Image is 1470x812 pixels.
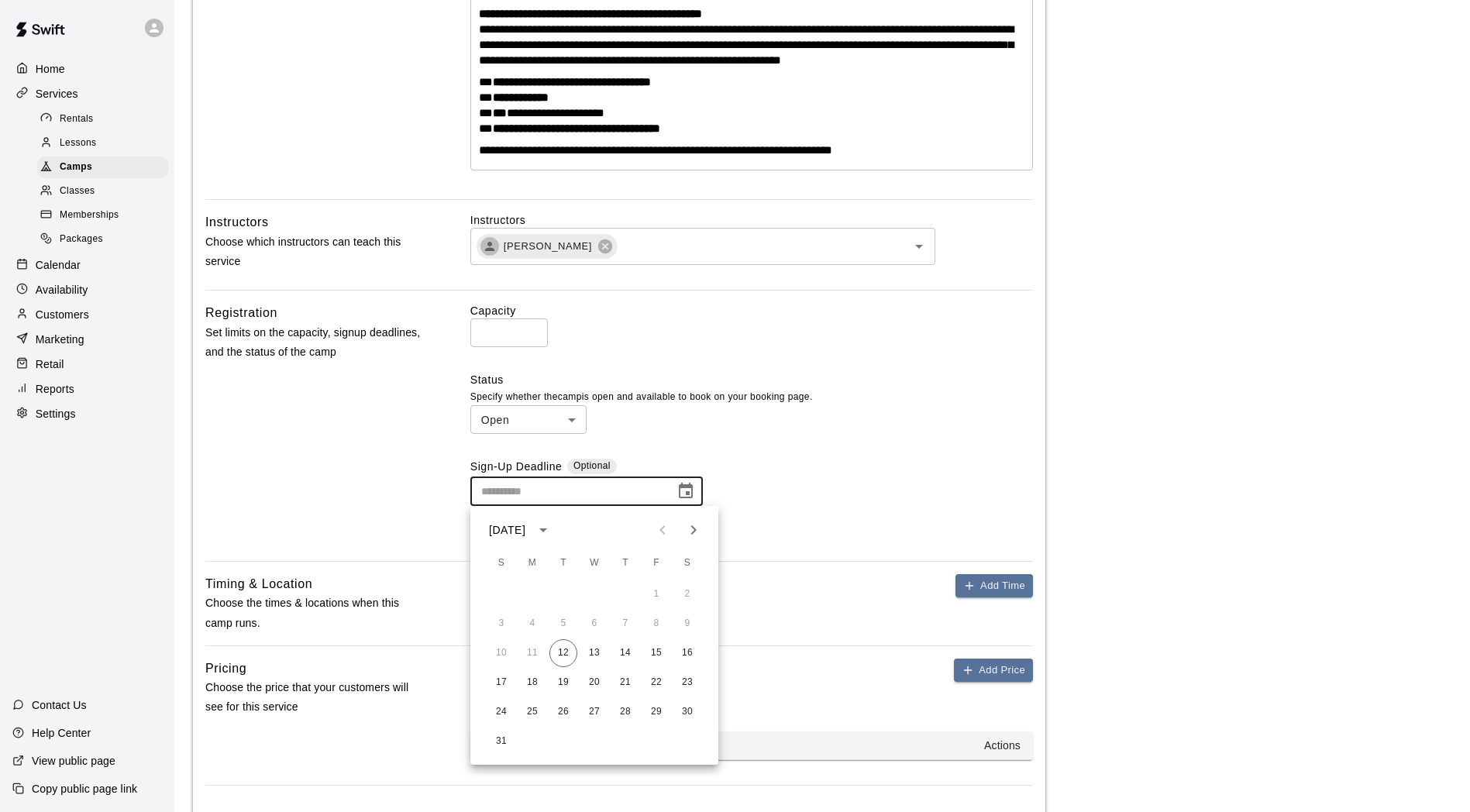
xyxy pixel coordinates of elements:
[678,514,709,545] button: Next month
[36,86,78,101] p: Services
[32,725,91,741] p: Help Center
[12,57,162,81] a: Home
[573,460,611,471] span: Optional
[60,160,92,175] span: Camps
[670,476,701,507] button: Choose date
[470,372,1033,387] label: Status
[673,548,701,579] span: Saturday
[60,208,119,223] span: Memberships
[673,669,701,697] button: 23
[205,594,421,632] p: Choose the times & locations when this camp runs.
[36,332,84,347] p: Marketing
[37,107,174,131] a: Rentals
[36,381,74,397] p: Reports
[549,669,577,697] button: 19
[36,282,88,298] p: Availability
[487,698,515,726] button: 24
[611,669,639,697] button: 21
[32,697,87,713] p: Contact Us
[470,508,1033,524] p: Leave blank if you don't want to set a sign-up deadline
[37,205,168,226] div: Memberships
[954,659,1033,683] button: Add Price
[205,323,421,362] p: Set limits on the capacity, signup deadlines, and the status of the camp
[489,522,525,538] div: [DATE]
[494,239,601,254] span: [PERSON_NAME]
[12,377,162,401] a: Reports
[12,82,162,105] a: Services
[36,406,76,421] p: Settings
[37,132,168,154] div: Lessons
[580,639,608,667] button: 13
[36,307,89,322] p: Customers
[673,639,701,667] button: 16
[642,639,670,667] button: 15
[611,548,639,579] span: Thursday
[37,181,168,202] div: Classes
[955,574,1033,598] button: Add Time
[37,229,168,250] div: Packages
[580,548,608,579] span: Wednesday
[470,303,1033,318] label: Capacity
[60,112,94,127] span: Rentals
[487,728,515,755] button: 31
[480,237,499,256] div: Melissa Ballagh
[518,669,546,697] button: 18
[642,548,670,579] span: Friday
[60,136,97,151] span: Lessons
[530,517,556,543] button: calendar view is open, switch to year view
[205,212,269,232] h6: Instructors
[205,659,246,679] h6: Pricing
[549,698,577,726] button: 26
[37,131,174,155] a: Lessons
[36,257,81,273] p: Calendar
[908,236,930,257] button: Open
[37,156,174,180] a: Camps
[60,232,103,247] span: Packages
[580,669,608,697] button: 20
[37,180,174,204] a: Classes
[470,390,1033,405] p: Specify whether the camp is open and available to book on your booking page.
[673,698,701,726] button: 30
[205,232,421,271] p: Choose which instructors can teach this service
[205,303,277,323] h6: Registration
[611,698,639,726] button: 28
[37,204,174,228] a: Memberships
[37,157,168,178] div: Camps
[12,402,162,425] a: Settings
[611,639,639,667] button: 14
[32,753,115,769] p: View public page
[549,548,577,579] span: Tuesday
[580,698,608,726] button: 27
[470,405,587,434] div: Open
[12,303,162,326] a: Customers
[625,731,1033,760] th: Actions
[470,212,1033,228] label: Instructors
[470,459,563,477] label: Sign-Up Deadline
[12,278,162,301] a: Availability
[32,781,137,797] p: Copy public page link
[60,184,95,199] span: Classes
[12,328,162,351] a: Marketing
[12,353,162,376] a: Retail
[518,548,546,579] span: Monday
[549,639,577,667] button: 12
[37,228,174,252] a: Packages
[477,234,618,259] div: [PERSON_NAME]
[487,548,515,579] span: Sunday
[642,698,670,726] button: 29
[36,356,64,372] p: Retail
[642,669,670,697] button: 22
[205,574,312,594] h6: Timing & Location
[487,669,515,697] button: 17
[37,108,168,130] div: Rentals
[12,253,162,277] a: Calendar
